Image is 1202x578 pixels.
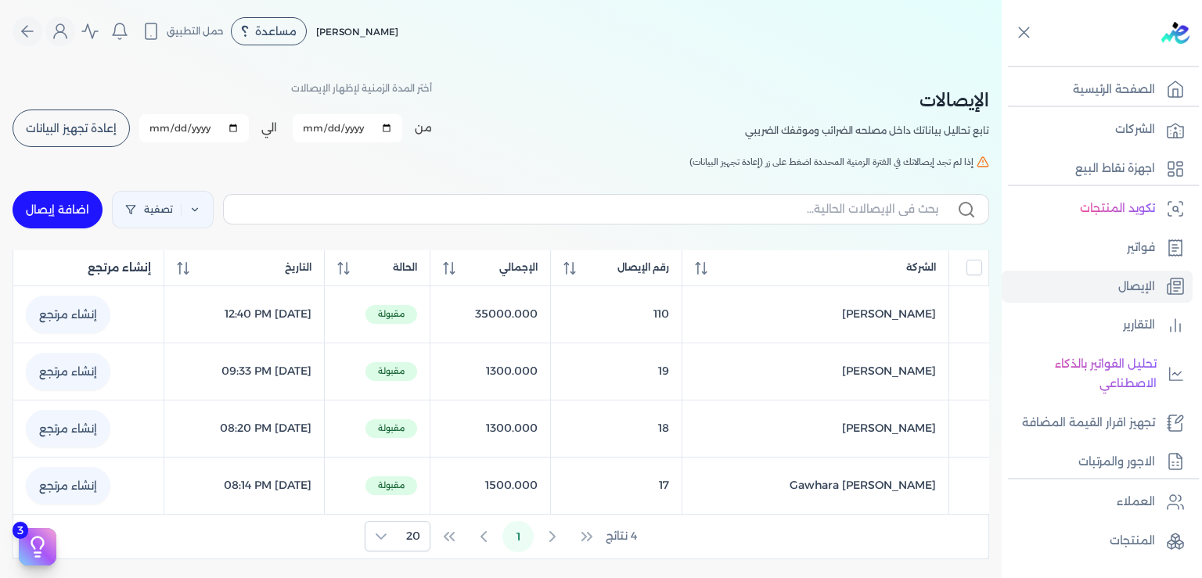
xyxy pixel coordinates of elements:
p: الاجور والمرتبات [1078,452,1155,472]
span: حمل التطبيق [167,24,224,38]
button: Page 1 [502,521,534,552]
label: من [415,120,432,136]
p: المنتجات [1110,531,1155,551]
p: الشركات [1115,120,1155,140]
a: تصفية [112,191,214,228]
span: 4 نتائج [606,528,637,544]
span: [PERSON_NAME] [316,26,398,38]
a: [PERSON_NAME] [695,306,936,322]
p: تحليل الفواتير بالذكاء الاصطناعي [1009,354,1157,394]
button: 3 [19,528,56,565]
a: [PERSON_NAME] [695,363,936,379]
span: [PERSON_NAME] [842,306,936,322]
p: أختر المدة الزمنية لإظهار الإيصالات [291,78,432,99]
span: الشركة [906,260,936,275]
p: تجهيز اقرار القيمة المضافة [1022,413,1155,433]
a: المنتجات [1002,525,1193,558]
p: الصفحة الرئيسية [1073,80,1155,100]
a: العملاء [1002,486,1193,519]
a: الاجور والمرتبات [1002,446,1193,479]
span: Rows per page [397,522,430,551]
span: إذا لم تجد إيصالاتك في الفترة الزمنية المحددة اضغط على زر (إعادة تجهيز البيانات) [689,155,973,169]
img: logo [1161,22,1189,44]
span: مساعدة [255,26,297,37]
a: تحليل الفواتير بالذكاء الاصطناعي [1002,348,1193,400]
p: الإيصال [1118,277,1155,297]
div: مساعدة [231,17,307,45]
button: إعادة تجهيز البيانات [13,109,130,147]
label: الي [261,120,277,136]
p: اجهزة نقاط البيع [1075,159,1155,179]
a: [PERSON_NAME] [695,420,936,436]
span: الإجمالي [499,260,538,275]
input: بحث في الإيصالات الحالية... [236,201,938,217]
span: إعادة تجهيز البيانات [26,123,117,134]
a: التقارير [1002,309,1193,342]
span: [PERSON_NAME] [842,363,936,379]
a: تجهيز اقرار القيمة المضافة [1002,407,1193,440]
span: التاريخ [285,260,311,275]
p: تابع تحاليل بياناتك داخل مصلحه الضرائب وموقفك الضريبي [745,120,989,141]
p: التقارير [1123,315,1155,336]
a: إنشاء مرتجع [26,467,110,504]
span: Gawhara [PERSON_NAME] [790,477,936,494]
a: إنشاء مرتجع [26,410,110,447]
span: [PERSON_NAME] [842,420,936,436]
a: إنشاء مرتجع [26,353,110,390]
p: فواتير [1127,238,1155,258]
a: فواتير [1002,232,1193,264]
span: 3 [13,522,28,539]
a: الشركات [1002,113,1193,146]
a: إنشاء مرتجع [26,296,110,333]
a: Gawhara [PERSON_NAME] [695,477,936,494]
a: تكويد المنتجات [1002,192,1193,225]
a: اجهزة نقاط البيع [1002,153,1193,185]
span: إنشاء مرتجع [88,260,151,276]
p: العملاء [1117,492,1155,512]
a: الإيصال [1002,271,1193,303]
a: اضافة إيصال [13,191,103,228]
h2: الإيصالات [745,86,989,114]
p: تكويد المنتجات [1080,199,1155,219]
a: الصفحة الرئيسية [1002,74,1193,106]
span: الحالة [393,260,417,275]
span: رقم الإيصال [617,260,669,275]
button: حمل التطبيق [138,18,228,45]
